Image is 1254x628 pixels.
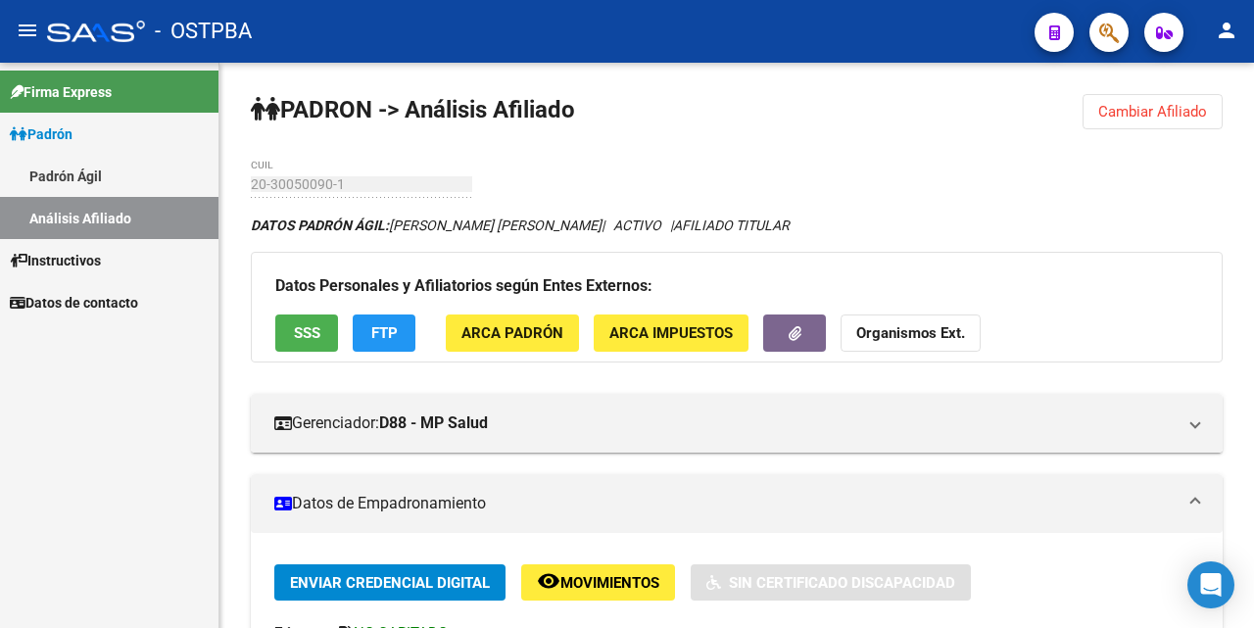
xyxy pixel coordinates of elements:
[856,325,965,343] strong: Organismos Ext.
[275,314,338,351] button: SSS
[274,412,1176,434] mat-panel-title: Gerenciador:
[251,217,602,233] span: [PERSON_NAME] [PERSON_NAME]
[251,96,575,123] strong: PADRON -> Análisis Afiliado
[353,314,415,351] button: FTP
[729,574,955,592] span: Sin Certificado Discapacidad
[10,250,101,271] span: Instructivos
[251,217,790,233] i: | ACTIVO |
[275,272,1198,300] h3: Datos Personales y Afiliatorios según Entes Externos:
[560,574,659,592] span: Movimientos
[274,564,506,601] button: Enviar Credencial Digital
[461,325,563,343] span: ARCA Padrón
[1083,94,1223,129] button: Cambiar Afiliado
[379,412,488,434] strong: D88 - MP Salud
[10,123,72,145] span: Padrón
[609,325,733,343] span: ARCA Impuestos
[521,564,675,601] button: Movimientos
[294,325,320,343] span: SSS
[841,314,981,351] button: Organismos Ext.
[446,314,579,351] button: ARCA Padrón
[251,394,1223,453] mat-expansion-panel-header: Gerenciador:D88 - MP Salud
[537,569,560,593] mat-icon: remove_red_eye
[1187,561,1234,608] div: Open Intercom Messenger
[10,81,112,103] span: Firma Express
[251,474,1223,533] mat-expansion-panel-header: Datos de Empadronamiento
[155,10,252,53] span: - OSTPBA
[10,292,138,314] span: Datos de contacto
[16,19,39,42] mat-icon: menu
[594,314,748,351] button: ARCA Impuestos
[1215,19,1238,42] mat-icon: person
[691,564,971,601] button: Sin Certificado Discapacidad
[371,325,398,343] span: FTP
[673,217,790,233] span: AFILIADO TITULAR
[274,493,1176,514] mat-panel-title: Datos de Empadronamiento
[1098,103,1207,121] span: Cambiar Afiliado
[251,217,389,233] strong: DATOS PADRÓN ÁGIL:
[290,574,490,592] span: Enviar Credencial Digital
